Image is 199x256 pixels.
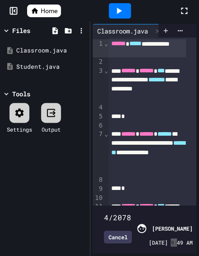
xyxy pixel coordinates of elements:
div: 1 [93,39,104,57]
div: 3 [93,66,104,104]
div: [PERSON_NAME] [152,225,193,233]
div: 2 [93,57,104,66]
div: Files [12,26,30,35]
div: Tools [12,89,30,99]
div: 10 [93,194,104,203]
span: Fold line [104,130,109,137]
span: Fold line [104,40,109,47]
span: [DATE] 9:49 AM [149,239,193,247]
div: 7 [93,130,104,175]
div: Classroom.java [16,46,87,55]
div: 4/2078 [104,213,185,223]
div: Classroom.java [93,26,152,36]
div: 5 [93,112,104,121]
span: Fold line [104,67,109,74]
div: 4 [93,103,104,112]
span: Fold line [104,203,109,210]
div: Student.java [16,62,87,71]
div: Settings [7,125,32,133]
div: 9 [93,185,104,194]
div: 6 [93,121,104,130]
iframe: chat widget [161,220,190,247]
div: Output [42,125,61,133]
div: Cancel [104,231,132,244]
span: Home [41,6,57,15]
div: 8 [93,175,104,185]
